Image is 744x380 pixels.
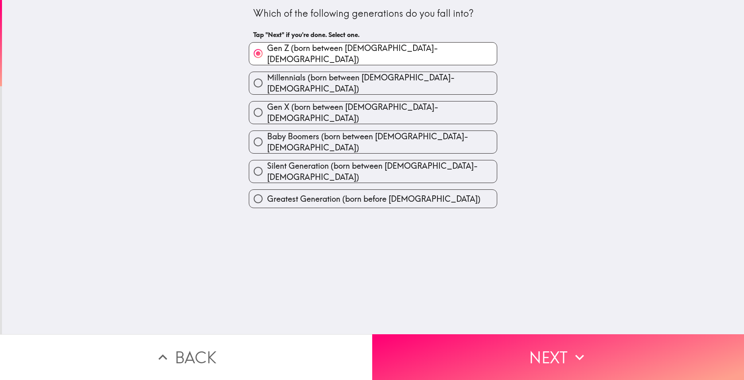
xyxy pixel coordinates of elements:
[249,131,497,153] button: Baby Boomers (born between [DEMOGRAPHIC_DATA]-[DEMOGRAPHIC_DATA])
[267,43,497,65] span: Gen Z (born between [DEMOGRAPHIC_DATA]-[DEMOGRAPHIC_DATA])
[267,160,497,183] span: Silent Generation (born between [DEMOGRAPHIC_DATA]-[DEMOGRAPHIC_DATA])
[249,190,497,208] button: Greatest Generation (born before [DEMOGRAPHIC_DATA])
[267,72,497,94] span: Millennials (born between [DEMOGRAPHIC_DATA]-[DEMOGRAPHIC_DATA])
[267,131,497,153] span: Baby Boomers (born between [DEMOGRAPHIC_DATA]-[DEMOGRAPHIC_DATA])
[253,7,493,20] div: Which of the following generations do you fall into?
[249,72,497,94] button: Millennials (born between [DEMOGRAPHIC_DATA]-[DEMOGRAPHIC_DATA])
[249,43,497,65] button: Gen Z (born between [DEMOGRAPHIC_DATA]-[DEMOGRAPHIC_DATA])
[253,30,493,39] h6: Tap "Next" if you're done. Select one.
[267,101,497,124] span: Gen X (born between [DEMOGRAPHIC_DATA]-[DEMOGRAPHIC_DATA])
[267,193,480,205] span: Greatest Generation (born before [DEMOGRAPHIC_DATA])
[249,160,497,183] button: Silent Generation (born between [DEMOGRAPHIC_DATA]-[DEMOGRAPHIC_DATA])
[249,101,497,124] button: Gen X (born between [DEMOGRAPHIC_DATA]-[DEMOGRAPHIC_DATA])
